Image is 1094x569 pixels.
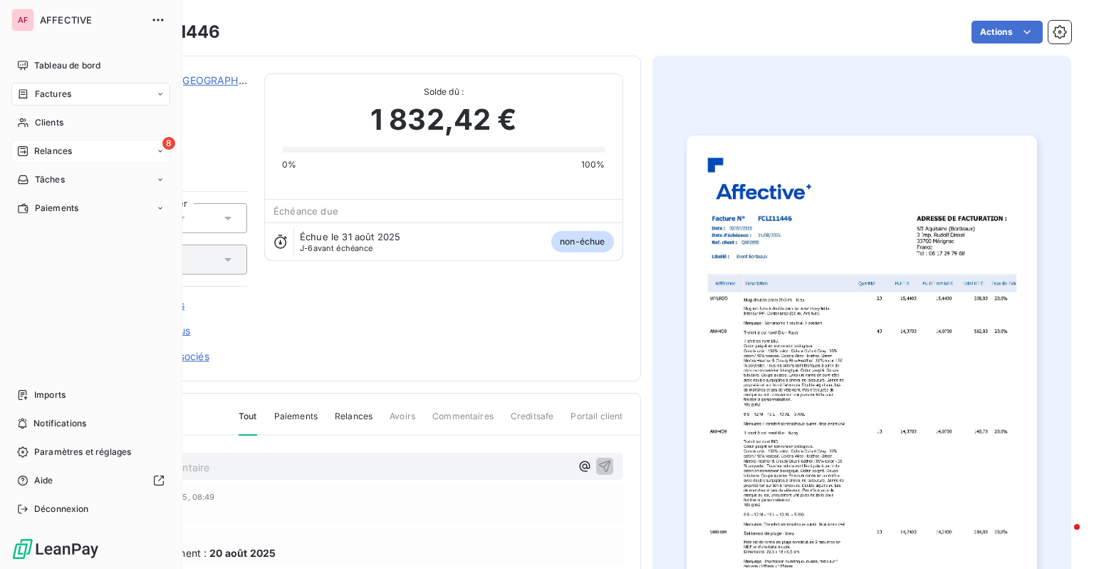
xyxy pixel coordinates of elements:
[551,231,613,252] span: non-échue
[34,503,89,516] span: Déconnexion
[1046,521,1080,555] iframe: Intercom live chat
[33,417,86,430] span: Notifications
[300,244,373,252] span: avant échéance
[971,21,1043,43] button: Actions
[571,410,622,434] span: Portail client
[432,410,494,434] span: Commentaires
[34,389,66,401] span: Imports
[35,202,78,215] span: Paiements
[11,384,170,406] a: Imports
[11,441,170,463] a: Paramètres et réglages
[11,469,170,492] a: Aide
[112,74,286,86] a: SII Aquitaine ([GEOGRAPHIC_DATA])
[273,205,338,217] span: Échéance due
[40,14,142,26] span: AFFECTIVE
[335,410,373,434] span: Relances
[511,410,554,434] span: Creditsafe
[282,86,605,98] span: Solde dû :
[282,158,296,171] span: 0%
[11,197,170,220] a: Paiements
[162,137,175,150] span: 8
[581,158,605,171] span: 100%
[35,173,65,186] span: Tâches
[35,88,71,101] span: Factures
[11,54,170,77] a: Tableau de bord
[390,410,415,434] span: Avoirs
[209,545,276,560] span: 20 août 2025
[11,9,34,31] div: AF
[34,446,131,458] span: Paramètres et réglages
[300,243,313,253] span: J-6
[239,410,257,436] span: Tout
[11,538,100,560] img: Logo LeanPay
[370,98,517,141] span: 1 832,42 €
[11,168,170,191] a: Tâches
[35,116,63,129] span: Clients
[34,474,53,487] span: Aide
[11,140,170,163] a: 8Relances
[274,410,318,434] span: Paiements
[300,231,400,242] span: Échue le 31 août 2025
[11,83,170,106] a: Factures
[11,111,170,134] a: Clients
[34,145,72,158] span: Relances
[34,59,100,72] span: Tableau de bord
